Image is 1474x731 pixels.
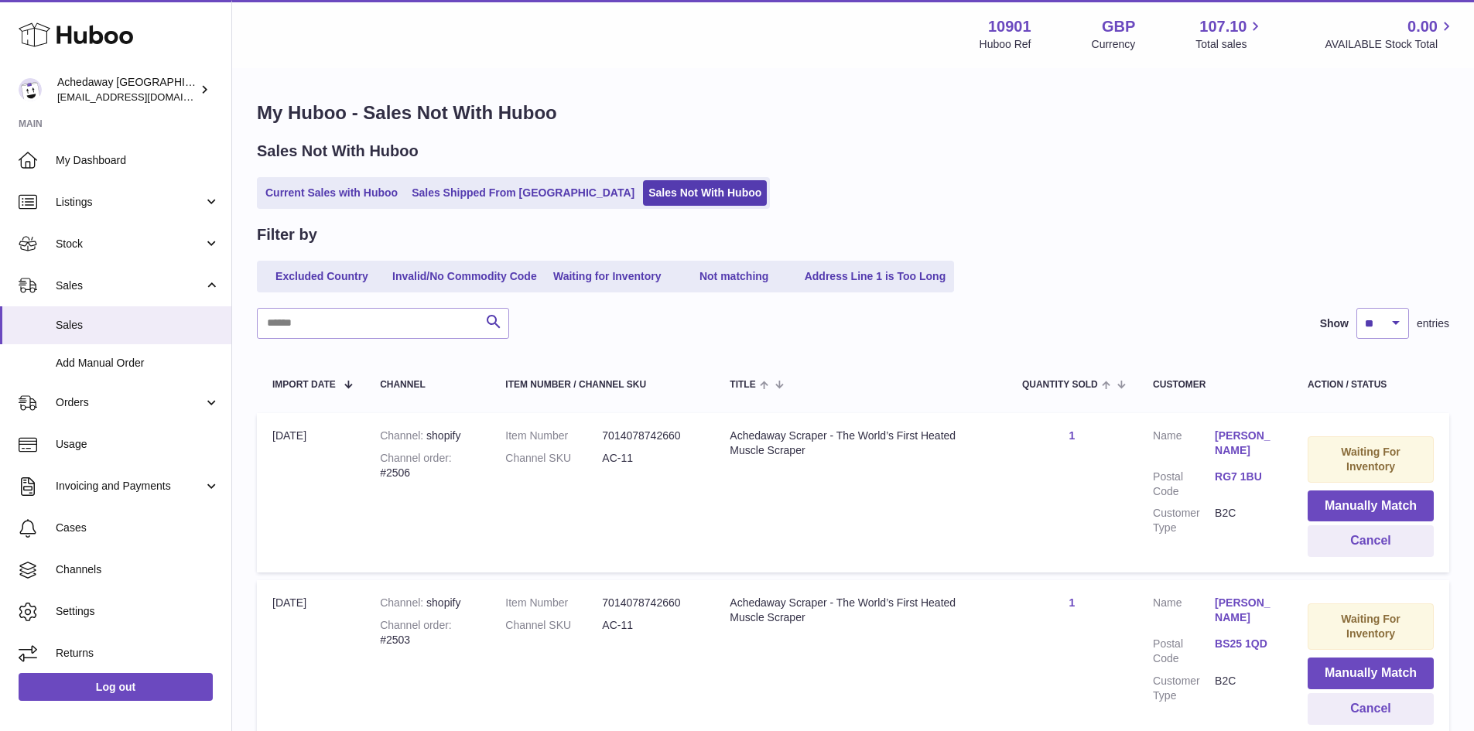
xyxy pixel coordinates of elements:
[1195,16,1264,52] a: 107.10 Total sales
[1341,446,1400,473] strong: Waiting For Inventory
[380,619,452,631] strong: Channel order
[56,479,203,494] span: Invoicing and Payments
[380,618,474,647] div: #2503
[1215,674,1277,703] dd: B2C
[56,395,203,410] span: Orders
[988,16,1031,37] strong: 10901
[1407,16,1438,37] span: 0.00
[257,224,317,245] h2: Filter by
[380,380,474,390] div: Channel
[1153,429,1215,462] dt: Name
[56,437,220,452] span: Usage
[260,264,384,289] a: Excluded Country
[1341,613,1400,640] strong: Waiting For Inventory
[1069,596,1076,609] a: 1
[56,521,220,535] span: Cases
[260,180,403,206] a: Current Sales with Huboo
[1215,470,1277,484] a: RG7 1BU
[1153,637,1215,666] dt: Postal Code
[730,596,991,625] div: Achedaway Scraper - The World’s First Heated Muscle Scraper
[730,429,991,458] div: Achedaway Scraper - The World’s First Heated Muscle Scraper
[505,618,602,633] dt: Channel SKU
[602,451,699,466] dd: AC-11
[380,452,452,464] strong: Channel order
[1320,316,1349,331] label: Show
[56,195,203,210] span: Listings
[19,78,42,101] img: admin@newpb.co.uk
[1308,380,1434,390] div: Action / Status
[387,264,542,289] a: Invalid/No Commodity Code
[1153,470,1215,499] dt: Postal Code
[602,429,699,443] dd: 7014078742660
[56,237,203,251] span: Stock
[505,429,602,443] dt: Item Number
[56,562,220,577] span: Channels
[1215,637,1277,651] a: BS25 1QD
[1153,380,1277,390] div: Customer
[380,429,426,442] strong: Channel
[57,91,227,103] span: [EMAIL_ADDRESS][DOMAIN_NAME]
[56,278,203,293] span: Sales
[380,596,474,610] div: shopify
[56,646,220,661] span: Returns
[56,356,220,371] span: Add Manual Order
[56,153,220,168] span: My Dashboard
[1308,693,1434,725] button: Cancel
[545,264,669,289] a: Waiting for Inventory
[56,604,220,619] span: Settings
[1308,490,1434,522] button: Manually Match
[1308,525,1434,557] button: Cancel
[1092,37,1136,52] div: Currency
[1195,37,1264,52] span: Total sales
[1199,16,1247,37] span: 107.10
[257,101,1449,125] h1: My Huboo - Sales Not With Huboo
[1215,429,1277,458] a: [PERSON_NAME]
[1215,506,1277,535] dd: B2C
[1417,316,1449,331] span: entries
[1153,674,1215,703] dt: Customer Type
[1325,16,1455,52] a: 0.00 AVAILABLE Stock Total
[1022,380,1098,390] span: Quantity Sold
[1153,596,1215,629] dt: Name
[505,596,602,610] dt: Item Number
[505,380,699,390] div: Item Number / Channel SKU
[799,264,952,289] a: Address Line 1 is Too Long
[1069,429,1076,442] a: 1
[1102,16,1135,37] strong: GBP
[643,180,767,206] a: Sales Not With Huboo
[19,673,213,701] a: Log out
[505,451,602,466] dt: Channel SKU
[257,141,419,162] h2: Sales Not With Huboo
[406,180,640,206] a: Sales Shipped From [GEOGRAPHIC_DATA]
[380,429,474,443] div: shopify
[1325,37,1455,52] span: AVAILABLE Stock Total
[380,596,426,609] strong: Channel
[272,380,336,390] span: Import date
[57,75,197,104] div: Achedaway [GEOGRAPHIC_DATA]
[730,380,755,390] span: Title
[980,37,1031,52] div: Huboo Ref
[56,318,220,333] span: Sales
[1153,506,1215,535] dt: Customer Type
[602,596,699,610] dd: 7014078742660
[672,264,796,289] a: Not matching
[1215,596,1277,625] a: [PERSON_NAME]
[380,451,474,480] div: #2506
[1308,658,1434,689] button: Manually Match
[257,413,364,572] td: [DATE]
[602,618,699,633] dd: AC-11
